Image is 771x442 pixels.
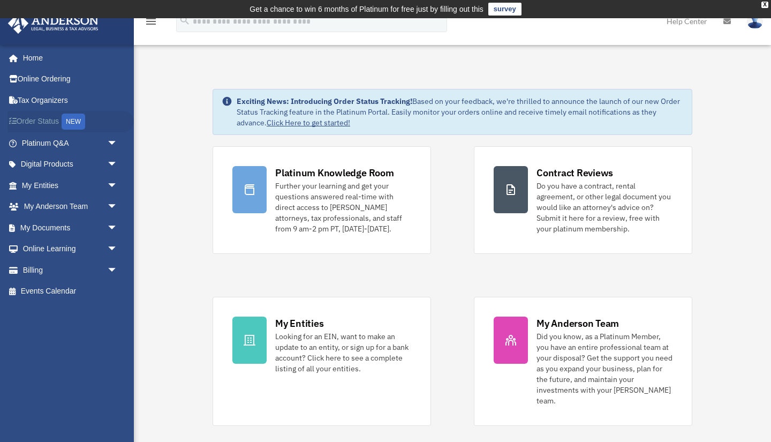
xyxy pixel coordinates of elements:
[62,114,85,130] div: NEW
[7,154,134,175] a: Digital Productsarrow_drop_down
[107,132,128,154] span: arrow_drop_down
[7,259,134,281] a: Billingarrow_drop_down
[275,331,411,374] div: Looking for an EIN, want to make an update to an entity, or sign up for a bank account? Click her...
[107,196,128,218] span: arrow_drop_down
[7,196,134,218] a: My Anderson Teamarrow_drop_down
[275,166,394,179] div: Platinum Knowledge Room
[213,297,431,426] a: My Entities Looking for an EIN, want to make an update to an entity, or sign up for a bank accoun...
[761,2,768,8] div: close
[107,238,128,260] span: arrow_drop_down
[179,14,191,26] i: search
[488,3,521,16] a: survey
[250,3,483,16] div: Get a chance to win 6 months of Platinum for free just by filling out this
[7,281,134,302] a: Events Calendar
[5,13,102,34] img: Anderson Advisors Platinum Portal
[145,19,157,28] a: menu
[536,317,619,330] div: My Anderson Team
[7,175,134,196] a: My Entitiesarrow_drop_down
[7,217,134,238] a: My Documentsarrow_drop_down
[267,118,350,128] a: Click Here to get started!
[275,317,323,330] div: My Entities
[7,47,128,69] a: Home
[107,259,128,281] span: arrow_drop_down
[213,146,431,254] a: Platinum Knowledge Room Further your learning and get your questions answered real-time with dire...
[536,181,672,234] div: Do you have a contract, rental agreement, or other legal document you would like an attorney's ad...
[7,132,134,154] a: Platinum Q&Aarrow_drop_down
[145,15,157,28] i: menu
[237,96,683,128] div: Based on your feedback, we're thrilled to announce the launch of our new Order Status Tracking fe...
[7,111,134,133] a: Order StatusNEW
[237,96,412,106] strong: Exciting News: Introducing Order Status Tracking!
[474,297,692,426] a: My Anderson Team Did you know, as a Platinum Member, you have an entire professional team at your...
[107,175,128,197] span: arrow_drop_down
[747,13,763,29] img: User Pic
[7,69,134,90] a: Online Ordering
[474,146,692,254] a: Contract Reviews Do you have a contract, rental agreement, or other legal document you would like...
[536,331,672,406] div: Did you know, as a Platinum Member, you have an entire professional team at your disposal? Get th...
[7,238,134,260] a: Online Learningarrow_drop_down
[107,217,128,239] span: arrow_drop_down
[536,166,613,179] div: Contract Reviews
[107,154,128,176] span: arrow_drop_down
[7,89,134,111] a: Tax Organizers
[275,181,411,234] div: Further your learning and get your questions answered real-time with direct access to [PERSON_NAM...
